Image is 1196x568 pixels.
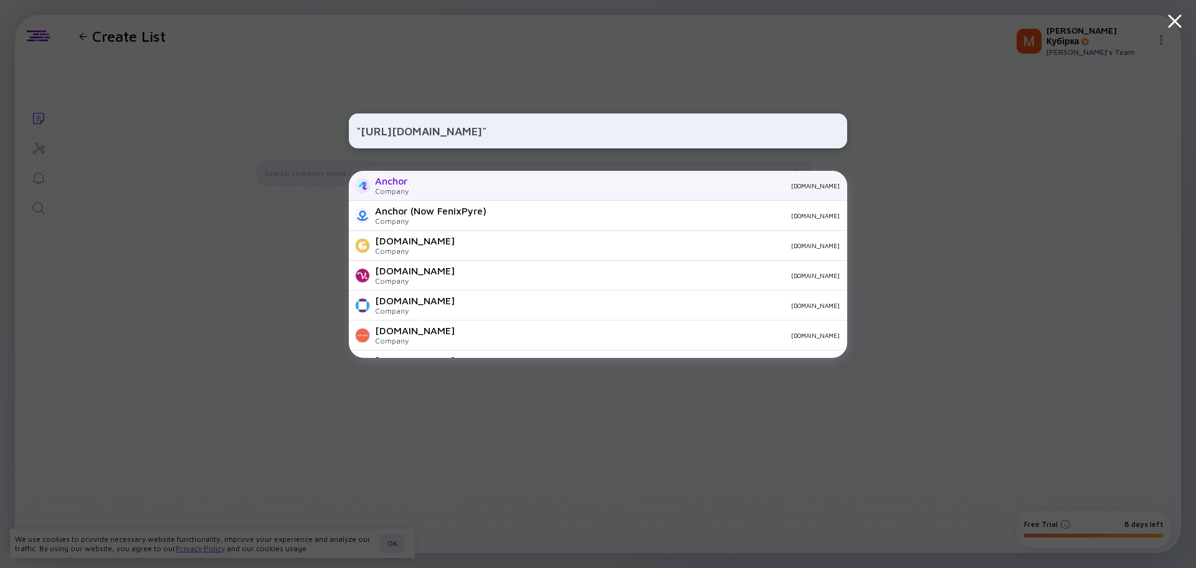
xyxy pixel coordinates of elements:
div: [DOMAIN_NAME] [465,332,840,339]
div: Anchor (Now FenixPyre) [375,205,486,216]
input: Search Company or Investor... [356,120,840,142]
div: [DOMAIN_NAME] [465,272,840,279]
div: Company [375,306,455,315]
div: [DOMAIN_NAME] [375,265,455,276]
div: [DOMAIN_NAME] [375,235,455,246]
div: Company [375,336,455,345]
div: [DOMAIN_NAME] [375,355,455,366]
div: [DOMAIN_NAME] [375,325,455,336]
div: [DOMAIN_NAME] [465,302,840,309]
div: Company [375,216,486,226]
div: [DOMAIN_NAME] [496,212,840,219]
div: Company [375,246,455,256]
div: Company [375,186,409,196]
div: [DOMAIN_NAME] [465,242,840,249]
div: [DOMAIN_NAME] [419,182,840,190]
div: Anchor [375,175,409,186]
div: [DOMAIN_NAME] [375,295,455,306]
div: Company [375,276,455,286]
